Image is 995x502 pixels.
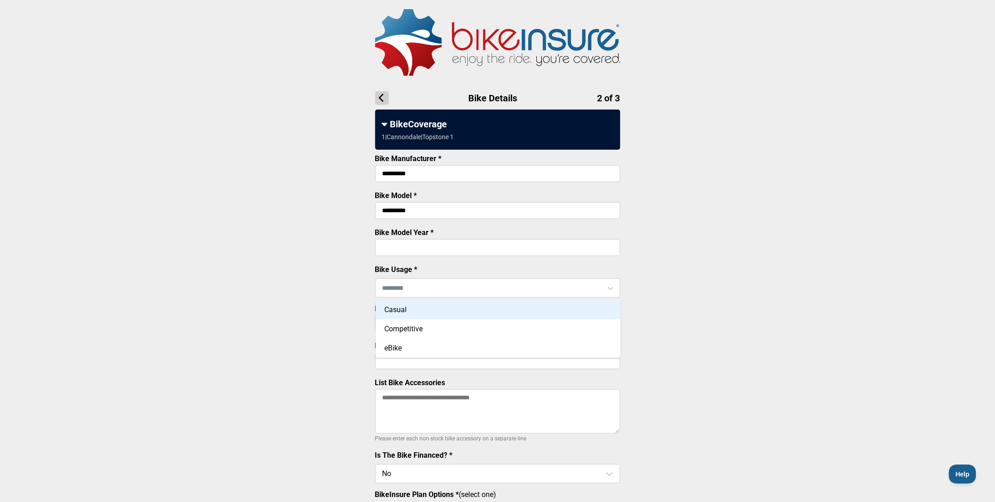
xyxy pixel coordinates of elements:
[376,319,621,339] div: Competitive
[375,304,446,313] label: Bike Purchase Price *
[376,339,621,358] div: eBike
[382,119,613,130] div: BikeCoverage
[375,433,620,444] p: Please enter each non-stock bike accessory on a separate line
[376,300,621,319] div: Casual
[949,465,977,484] iframe: Toggle Customer Support
[382,133,454,141] div: 1 | Cannondale | Topstone 1
[375,490,459,499] strong: BikeInsure Plan Options *
[375,378,445,387] label: List Bike Accessories
[375,154,442,163] label: Bike Manufacturer *
[375,228,434,237] label: Bike Model Year *
[375,341,439,350] label: Bike Serial Number
[375,191,417,200] label: Bike Model *
[375,490,620,499] label: (select one)
[597,93,620,104] span: 2 of 3
[375,265,418,274] label: Bike Usage *
[375,451,453,460] label: Is The Bike Financed? *
[375,91,620,105] h1: Bike Details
